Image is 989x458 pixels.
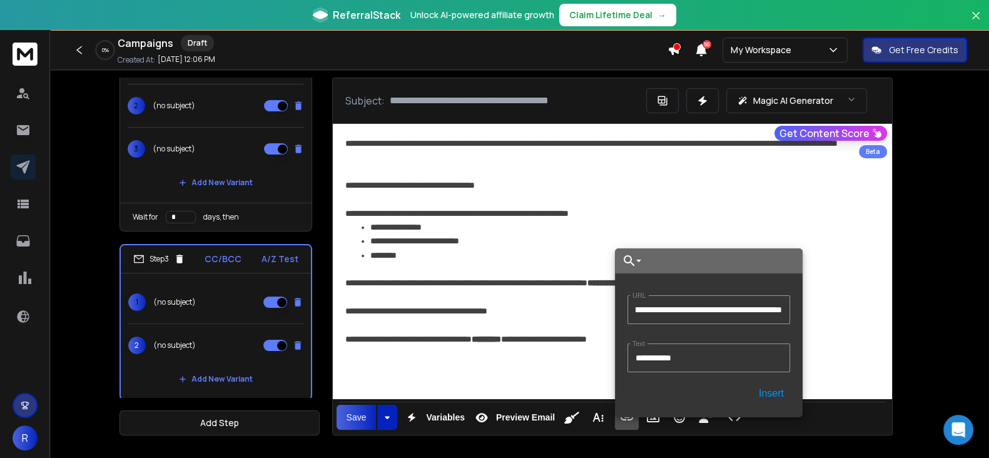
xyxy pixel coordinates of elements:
p: CC/BCC [205,253,241,265]
p: 0 % [102,46,109,54]
p: [DATE] 12:06 PM [158,54,215,64]
p: (no subject) [153,340,196,350]
button: Insert [753,382,790,405]
li: Step2CC/BCCA/Z Test1(no subject)2(no subject)3(no subject)Add New VariantWait fordays, then [119,5,312,232]
label: URL [630,292,649,300]
p: Magic AI Generator [753,94,833,107]
span: Preview Email [494,412,557,423]
p: (no subject) [153,101,195,111]
div: Beta [859,145,887,158]
p: Get Free Credits [889,44,958,56]
button: Preview Email [470,405,557,430]
span: → [657,9,666,21]
div: Draft [181,35,214,51]
button: R [13,425,38,450]
button: Add New Variant [169,170,263,195]
p: Created At: [118,55,155,65]
span: ReferralStack [333,8,400,23]
li: Step3CC/BCCA/Z Test1(no subject)2(no subject)Add New Variant [119,244,312,400]
button: Get Free Credits [863,38,967,63]
button: Choose Link [615,248,644,273]
button: Add Step [119,410,320,435]
div: Step 3 [133,253,185,265]
span: 2 [128,337,146,354]
button: Get Content Score [774,126,887,141]
p: A/Z Test [261,253,298,265]
p: Subject: [345,93,385,108]
p: (no subject) [153,297,196,307]
button: Save [337,405,377,430]
button: Add New Variant [169,367,263,392]
span: 2 [128,97,145,114]
h1: Campaigns [118,36,173,51]
p: Wait for [133,212,158,222]
p: days, then [203,212,239,222]
button: Insert Image (Ctrl+P) [641,405,665,430]
button: Claim Lifetime Deal→ [559,4,676,26]
button: Code View [723,405,746,430]
p: (no subject) [153,144,195,154]
span: Variables [423,412,467,423]
button: Magic AI Generator [726,88,867,113]
button: Insert Unsubscribe Link [694,405,718,430]
span: 50 [702,40,711,49]
span: 3 [128,140,145,158]
div: Open Intercom Messenger [943,415,973,445]
button: Close banner [968,8,984,38]
label: Text [630,340,647,348]
p: Unlock AI-powered affiliate growth [410,9,554,21]
span: 1 [128,293,146,311]
button: Variables [400,405,467,430]
button: Emoticons [667,405,691,430]
p: My Workspace [731,44,796,56]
